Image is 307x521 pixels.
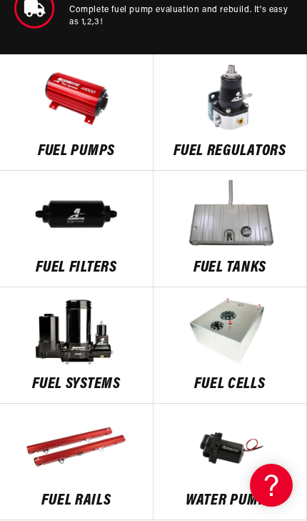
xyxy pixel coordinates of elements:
p: FUEL Cells [164,377,296,392]
a: Water Pumps Water Pumps [153,404,307,520]
p: FUEL REGULATORS [164,144,296,159]
a: FUEL Cells FUEL Cells [153,287,307,404]
p: FUEL Rails [11,493,142,509]
a: FUEL REGULATORS FUEL REGULATORS [153,54,307,171]
img: FUEL Cells [153,294,306,366]
p: Fuel Pumps [11,144,142,159]
p: Water Pumps [164,493,296,509]
p: Fuel Systems [11,377,142,392]
img: FUEL REGULATORS [153,61,306,133]
p: Fuel Tanks [164,260,296,276]
p: Complete fuel pump evaluation and rebuild. It's easy as 1,2,3! [69,4,293,29]
img: Water Pumps [153,411,306,482]
a: Fuel Tanks Fuel Tanks [153,171,307,287]
img: Fuel Tanks [153,178,306,249]
p: FUEL FILTERS [11,260,142,276]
